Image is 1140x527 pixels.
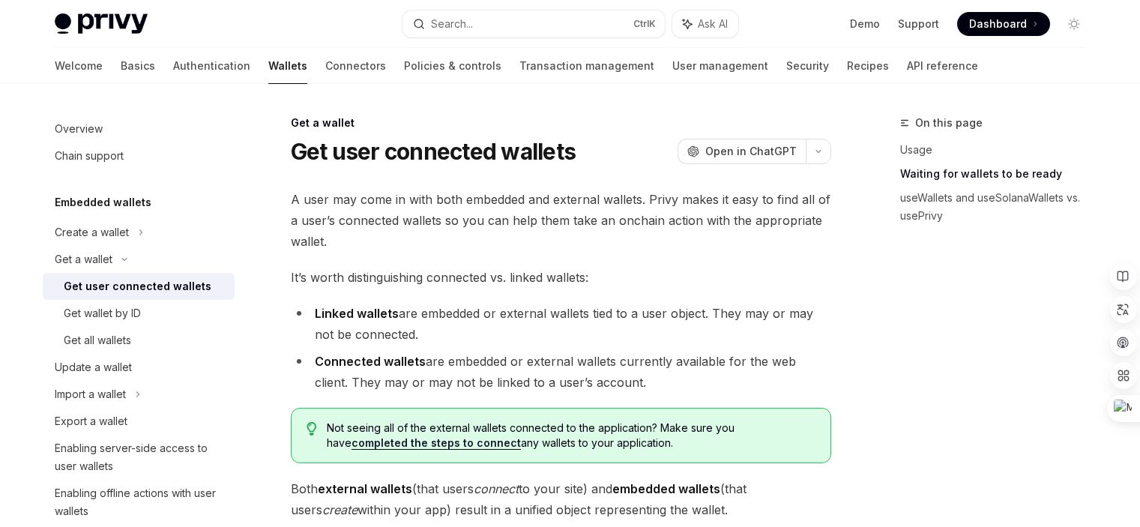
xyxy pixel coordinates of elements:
[64,331,131,349] div: Get all wallets
[325,48,386,84] a: Connectors
[957,12,1050,36] a: Dashboard
[43,273,235,300] a: Get user connected wallets
[969,16,1027,31] span: Dashboard
[55,358,132,376] div: Update a wallet
[173,48,250,84] a: Authentication
[612,481,720,496] strong: embedded wallets
[291,351,831,393] li: are embedded or external wallets currently available for the web client. They may or may not be l...
[705,144,797,159] span: Open in ChatGPT
[898,16,939,31] a: Support
[915,114,983,132] span: On this page
[43,115,235,142] a: Overview
[55,193,151,211] h5: Embedded wallets
[672,48,768,84] a: User management
[519,48,654,84] a: Transaction management
[43,142,235,169] a: Chain support
[55,439,226,475] div: Enabling server-side access to user wallets
[633,18,656,30] span: Ctrl K
[352,436,521,450] a: completed the steps to connect
[318,481,412,496] strong: external wallets
[55,147,124,165] div: Chain support
[43,300,235,327] a: Get wallet by ID
[64,304,141,322] div: Get wallet by ID
[907,48,978,84] a: API reference
[1062,12,1086,36] button: Toggle dark mode
[847,48,889,84] a: Recipes
[786,48,829,84] a: Security
[291,115,831,130] div: Get a wallet
[678,139,806,164] button: Open in ChatGPT
[474,481,519,496] em: connect
[291,138,576,165] h1: Get user connected wallets
[315,354,426,369] strong: Connected wallets
[55,412,127,430] div: Export a wallet
[55,223,129,241] div: Create a wallet
[55,484,226,520] div: Enabling offline actions with user wallets
[900,162,1098,186] a: Waiting for wallets to be ready
[291,478,831,520] span: Both (that users to your site) and (that users within your app) result in a unified object repres...
[900,186,1098,228] a: useWallets and useSolanaWallets vs. usePrivy
[55,385,126,403] div: Import a wallet
[43,327,235,354] a: Get all wallets
[64,277,211,295] div: Get user connected wallets
[404,48,501,84] a: Policies & controls
[55,13,148,34] img: light logo
[431,15,473,33] div: Search...
[55,120,103,138] div: Overview
[322,502,358,517] em: create
[43,435,235,480] a: Enabling server-side access to user wallets
[850,16,880,31] a: Demo
[43,480,235,525] a: Enabling offline actions with user wallets
[43,354,235,381] a: Update a wallet
[291,303,831,345] li: are embedded or external wallets tied to a user object. They may or may not be connected.
[55,250,112,268] div: Get a wallet
[402,10,665,37] button: Search...CtrlK
[672,10,738,37] button: Ask AI
[43,408,235,435] a: Export a wallet
[315,306,399,321] strong: Linked wallets
[291,267,831,288] span: It’s worth distinguishing connected vs. linked wallets:
[55,48,103,84] a: Welcome
[121,48,155,84] a: Basics
[327,421,815,451] span: Not seeing all of the external wallets connected to the application? Make sure you have any walle...
[698,16,728,31] span: Ask AI
[268,48,307,84] a: Wallets
[291,189,831,252] span: A user may come in with both embedded and external wallets. Privy makes it easy to find all of a ...
[900,138,1098,162] a: Usage
[307,422,317,436] svg: Tip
